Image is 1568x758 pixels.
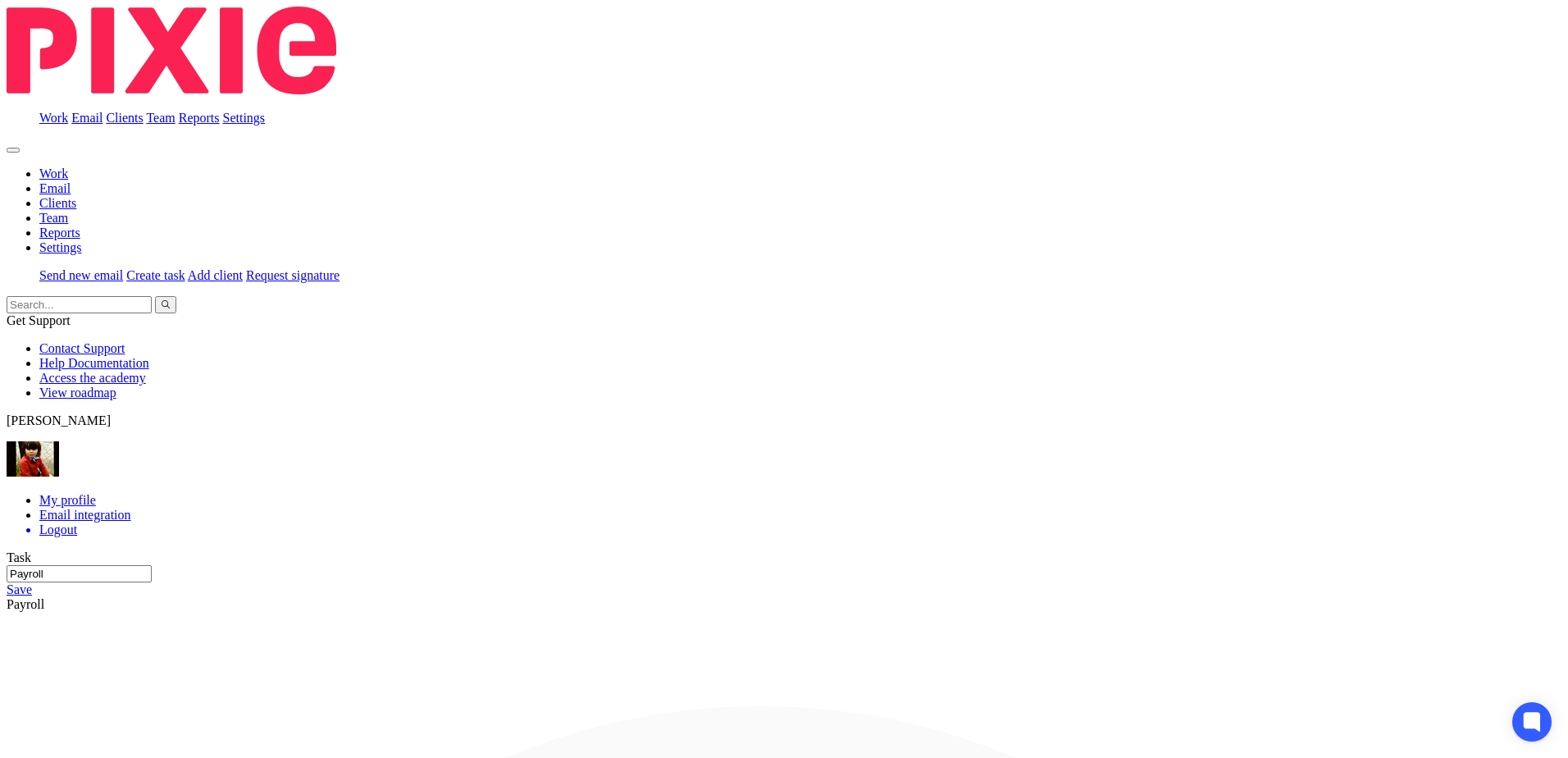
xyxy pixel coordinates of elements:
[39,341,125,355] a: Contact Support
[7,7,336,94] img: Pixie
[39,240,82,254] a: Settings
[39,523,77,537] span: Logout
[7,413,1561,428] p: [PERSON_NAME]
[7,565,1561,612] div: Payroll
[223,111,266,125] a: Settings
[39,356,149,370] a: Help Documentation
[188,268,243,282] a: Add client
[179,111,220,125] a: Reports
[39,386,116,400] a: View roadmap
[155,296,176,313] button: Search
[39,493,96,507] a: My profile
[106,111,143,125] a: Clients
[7,550,31,564] label: Task
[39,523,1561,537] a: Logout
[39,111,68,125] a: Work
[7,441,59,477] img: Phil%20Baby%20pictures%20(3).JPG
[71,111,103,125] a: Email
[7,582,32,596] a: Save
[126,268,185,282] a: Create task
[39,508,131,522] a: Email integration
[39,167,68,180] a: Work
[7,597,1561,612] div: Payroll
[246,268,340,282] a: Request signature
[39,226,80,240] a: Reports
[7,296,152,313] input: Search
[39,196,76,210] a: Clients
[39,181,71,195] a: Email
[39,268,123,282] a: Send new email
[7,313,71,327] span: Get Support
[146,111,175,125] a: Team
[39,211,68,225] a: Team
[39,371,146,385] a: Access the academy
